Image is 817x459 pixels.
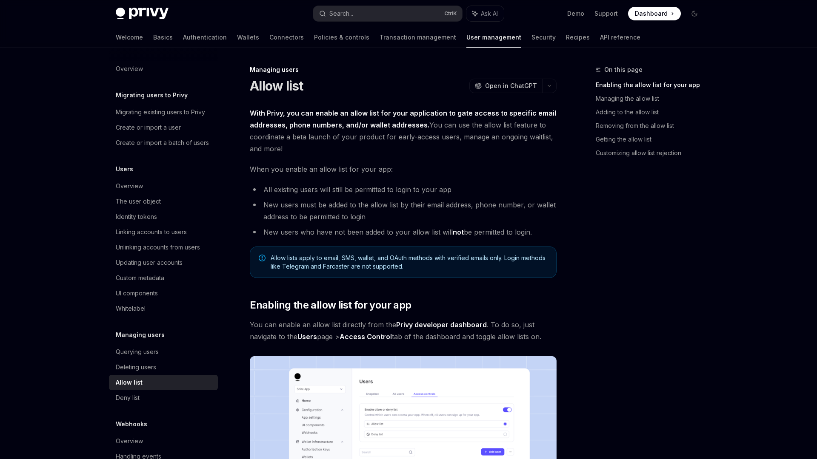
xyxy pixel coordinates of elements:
[116,273,164,283] div: Custom metadata
[109,286,218,301] a: UI components
[566,27,590,48] a: Recipes
[600,27,640,48] a: API reference
[183,27,227,48] a: Authentication
[109,301,218,316] a: Whitelabel
[250,107,557,155] span: You can use the allow list feature to coordinate a beta launch of your product for early-access u...
[116,393,140,403] div: Deny list
[116,181,143,191] div: Overview
[531,27,556,48] a: Security
[237,27,259,48] a: Wallets
[116,164,133,174] h5: Users
[109,433,218,449] a: Overview
[109,240,218,255] a: Unlinking accounts from users
[109,194,218,209] a: The user object
[109,390,218,405] a: Deny list
[314,27,369,48] a: Policies & controls
[116,64,143,74] div: Overview
[250,78,303,93] h1: Allow list
[116,288,158,298] div: UI components
[481,9,498,18] span: Ask AI
[116,27,143,48] a: Welcome
[116,227,187,237] div: Linking accounts to users
[109,178,218,194] a: Overview
[116,303,146,314] div: Whitelabel
[109,360,218,375] a: Deleting users
[116,212,157,222] div: Identity tokens
[313,6,462,21] button: Search...CtrlK
[596,146,708,160] a: Customizing allow list rejection
[635,9,668,18] span: Dashboard
[250,184,557,195] li: All existing users will still be permitted to login to your app
[340,332,392,341] a: Access Control
[109,255,218,270] a: Updating user accounts
[297,332,317,341] strong: Users
[380,27,456,48] a: Transaction management
[116,122,181,133] div: Create or import a user
[250,65,557,74] div: Managing users
[116,138,209,148] div: Create or import a batch of users
[250,298,411,312] span: Enabling the allow list for your app
[116,436,143,446] div: Overview
[116,8,169,20] img: dark logo
[250,109,556,129] strong: With Privy, you can enable an allow list for your application to gate access to specific email ad...
[271,254,548,271] span: Allow lists apply to email, SMS, wallet, and OAuth methods with verified emails only. Login metho...
[250,199,557,223] li: New users must be added to the allow list by their email address, phone number, or wallet address...
[567,9,584,18] a: Demo
[153,27,173,48] a: Basics
[116,258,183,268] div: Updating user accounts
[116,242,200,252] div: Unlinking accounts from users
[596,105,708,119] a: Adding to the allow list
[116,362,156,372] div: Deleting users
[604,65,643,75] span: On this page
[109,61,218,76] a: Overview
[109,135,218,150] a: Create or import a batch of users
[453,228,464,236] strong: not
[329,8,353,19] div: Search...
[116,347,159,357] div: Querying users
[269,27,304,48] a: Connectors
[466,6,504,21] button: Ask AI
[250,319,557,343] span: You can enable an allow list directly from the . To do so, just navigate to the page > tab of the...
[396,320,487,329] a: Privy developer dashboard
[109,120,218,135] a: Create or import a user
[594,9,618,18] a: Support
[116,90,188,100] h5: Migrating users to Privy
[116,419,147,429] h5: Webhooks
[109,224,218,240] a: Linking accounts to users
[116,107,205,117] div: Migrating existing users to Privy
[116,330,165,340] h5: Managing users
[116,377,143,388] div: Allow list
[116,196,161,207] div: The user object
[485,82,537,90] span: Open in ChatGPT
[596,119,708,133] a: Removing from the allow list
[250,226,557,238] li: New users who have not been added to your allow list will be permitted to login.
[688,7,701,20] button: Toggle dark mode
[466,27,521,48] a: User management
[109,375,218,390] a: Allow list
[596,133,708,146] a: Getting the allow list
[109,105,218,120] a: Migrating existing users to Privy
[109,344,218,360] a: Querying users
[109,209,218,224] a: Identity tokens
[444,10,457,17] span: Ctrl K
[628,7,681,20] a: Dashboard
[109,270,218,286] a: Custom metadata
[596,92,708,105] a: Managing the allow list
[250,163,557,175] span: When you enable an allow list for your app:
[596,78,708,92] a: Enabling the allow list for your app
[469,79,542,93] button: Open in ChatGPT
[259,255,266,261] svg: Note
